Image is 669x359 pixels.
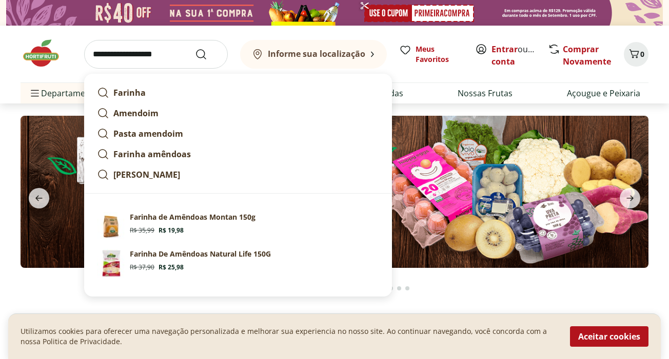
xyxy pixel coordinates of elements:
[113,108,159,119] strong: Amendoim
[491,44,548,67] a: Criar conta
[21,188,57,208] button: previous
[113,128,183,139] strong: Pasta amendoim
[21,326,558,347] p: Utilizamos cookies para oferecer uma navegação personalizada e melhorar sua experiencia no nosso ...
[93,164,383,185] a: [PERSON_NAME]
[97,249,126,278] img: Principal
[624,42,648,67] button: Carrinho
[416,44,463,65] span: Meus Favoritos
[93,123,383,144] a: Pasta amendoim
[130,249,271,259] p: Farinha De Amêndoas Natural Life 150G
[93,208,383,245] a: PrincipalFarinha de Amêndoas Montan 150gR$ 35,99R$ 19,98
[567,87,640,99] a: Açougue e Peixaria
[130,212,255,222] p: Farinha de Amêndoas Montan 150g
[563,44,611,67] a: Comprar Novamente
[491,43,537,68] span: ou
[130,263,154,271] span: R$ 37,90
[21,38,72,69] img: Hortifruti
[159,263,184,271] span: R$ 25,98
[612,188,648,208] button: next
[29,81,41,105] button: Menu
[93,103,383,123] a: Amendoim
[491,44,518,55] a: Entrar
[403,276,411,301] button: Go to page 18 from fs-carousel
[570,326,648,347] button: Aceitar cookies
[195,48,220,60] button: Submit Search
[159,226,184,235] span: R$ 19,98
[21,313,648,329] h2: Confira nossos descontos exclusivos
[130,226,154,235] span: R$ 35,99
[399,44,463,65] a: Meus Favoritos
[113,87,146,98] strong: Farinha
[84,40,228,69] input: search
[240,40,387,69] button: Informe sua localização
[395,276,403,301] button: Go to page 17 from fs-carousel
[458,87,513,99] a: Nossas Frutas
[97,212,126,241] img: Principal
[268,48,365,59] b: Informe sua localização
[113,169,180,180] strong: [PERSON_NAME]
[113,149,191,160] strong: Farinha amêndoas
[29,81,103,105] span: Departamentos
[640,49,644,59] span: 0
[93,82,383,103] a: Farinha
[93,144,383,164] a: Farinha amêndoas
[93,245,383,282] a: PrincipalFarinha De Amêndoas Natural Life 150GR$ 37,90R$ 25,98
